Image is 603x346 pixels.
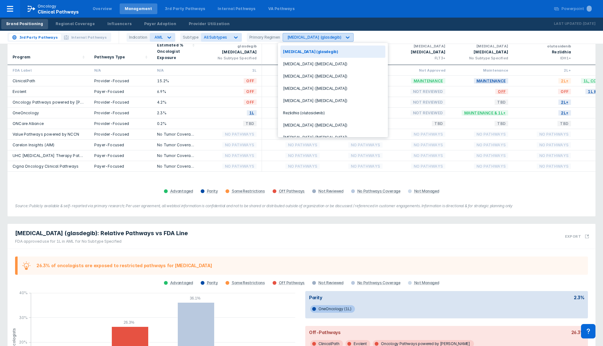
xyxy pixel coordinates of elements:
[557,120,571,127] span: TBD
[38,9,79,14] span: Clinical Pathways
[232,189,265,194] div: Some Restrictions
[537,152,571,159] span: No Pathways
[348,163,383,170] span: No Pathways
[537,141,571,149] span: No Pathways
[94,100,147,105] div: Provider-Focused
[244,88,257,95] span: OFF
[247,33,283,42] div: Primary Regimen
[357,189,400,194] div: No Pathways Coverage
[410,99,445,106] span: Not Reviewed
[222,141,257,149] span: No Pathways
[190,296,200,300] tspan: 36.1%
[157,89,194,94] div: 6.9%
[285,163,320,170] span: No Pathways
[279,189,305,194] div: Off Pathways
[495,88,508,95] span: OFF
[348,152,383,159] span: No Pathways
[6,21,43,27] div: Brand Positioning
[280,46,385,58] div: [MEDICAL_DATA] (glasdegib)
[204,43,257,49] div: glasdegib
[414,189,439,194] div: Not Managed
[318,280,343,285] div: Not Reviewed
[218,6,255,12] div: Internal Pathways
[574,295,584,300] div: 2.3%
[518,68,571,73] div: 2L+
[462,109,508,116] span: Maintenance & 1L+
[537,131,571,138] span: No Pathways
[474,131,508,138] span: No Pathways
[13,111,39,115] a: OneOncology
[222,152,257,159] span: No Pathways
[94,153,147,158] div: Payer-Focused
[155,35,163,40] div: AML
[204,49,257,55] div: [MEDICAL_DATA]
[157,121,194,126] div: 0.2%
[165,6,205,12] div: 3rd Party Pathways
[94,68,147,73] div: N/A
[222,163,257,170] span: No Pathways
[267,68,320,73] div: 2L+
[247,109,257,116] span: 1L
[318,189,343,194] div: Not Reviewed
[94,132,147,137] div: Provider-Focused
[19,35,58,40] span: 3rd Party Pathways
[94,78,147,84] div: Provider-Focused
[309,295,322,300] div: Parity
[102,19,137,29] a: Influencers
[189,21,230,27] div: Provider Utilization
[495,120,508,127] span: TBD
[19,315,28,320] tspan: 30%
[562,6,592,12] div: Powerpoint
[157,100,194,105] div: 4.2%
[180,33,201,42] div: Subtype
[139,19,181,29] a: Payer Adoption
[537,163,571,170] span: No Pathways
[170,189,193,194] div: Advantaged
[393,49,445,55] div: [MEDICAL_DATA]
[518,55,571,61] div: IDH1+
[554,21,583,27] p: Last Updated:
[558,77,571,84] span: 2L+
[13,89,26,94] a: Evolent
[157,164,194,169] div: No Tumor Coverage
[13,54,30,60] div: Program
[357,280,400,285] div: No Pathways Coverage
[13,132,79,137] a: Value Pathways powered by NCCN
[120,3,157,14] a: Management
[204,68,257,73] div: 1L
[157,142,194,148] div: No Tumor Coverage
[267,55,320,61] div: IDH2+
[13,143,54,147] a: Carelon Insights (AIM)
[213,3,260,14] a: Internal Pathways
[455,68,508,73] div: Maintenance
[152,29,199,65] div: Sort
[309,330,340,335] div: Off-Pathways
[455,49,508,55] div: [MEDICAL_DATA]
[207,280,218,285] div: Parity
[94,54,125,60] div: Pathways Type
[280,119,385,131] div: [MEDICAL_DATA] ([MEDICAL_DATA])
[244,77,257,84] span: OFF
[222,131,257,138] span: No Pathways
[36,263,212,268] div: 26.3% of oncologists are exposed to restricted pathways for [MEDICAL_DATA]
[495,99,508,106] span: TBD
[474,152,508,159] span: No Pathways
[8,29,89,65] div: Sort
[13,121,44,126] a: ONCare Alliance
[410,109,445,116] span: Not Reviewed
[15,203,588,209] figcaption: Source: Publicly available & self-reported via primary research; Per user agreement, all webtool ...
[393,55,445,61] div: FLT3+
[565,234,581,239] h3: Export
[157,110,194,116] div: 2.3%
[19,340,27,344] tspan: 20%
[204,35,227,40] span: All Subtypes
[411,141,445,149] span: No Pathways
[411,163,445,170] span: No Pathways
[94,110,147,116] div: Provider-Focused
[107,21,132,27] div: Influencers
[558,88,571,95] span: OFF
[13,153,92,158] a: UHC [MEDICAL_DATA] Therapy Pathways
[94,121,147,126] div: Provider-Focused
[280,95,385,107] div: [MEDICAL_DATA] ([MEDICAL_DATA])
[411,152,445,159] span: No Pathways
